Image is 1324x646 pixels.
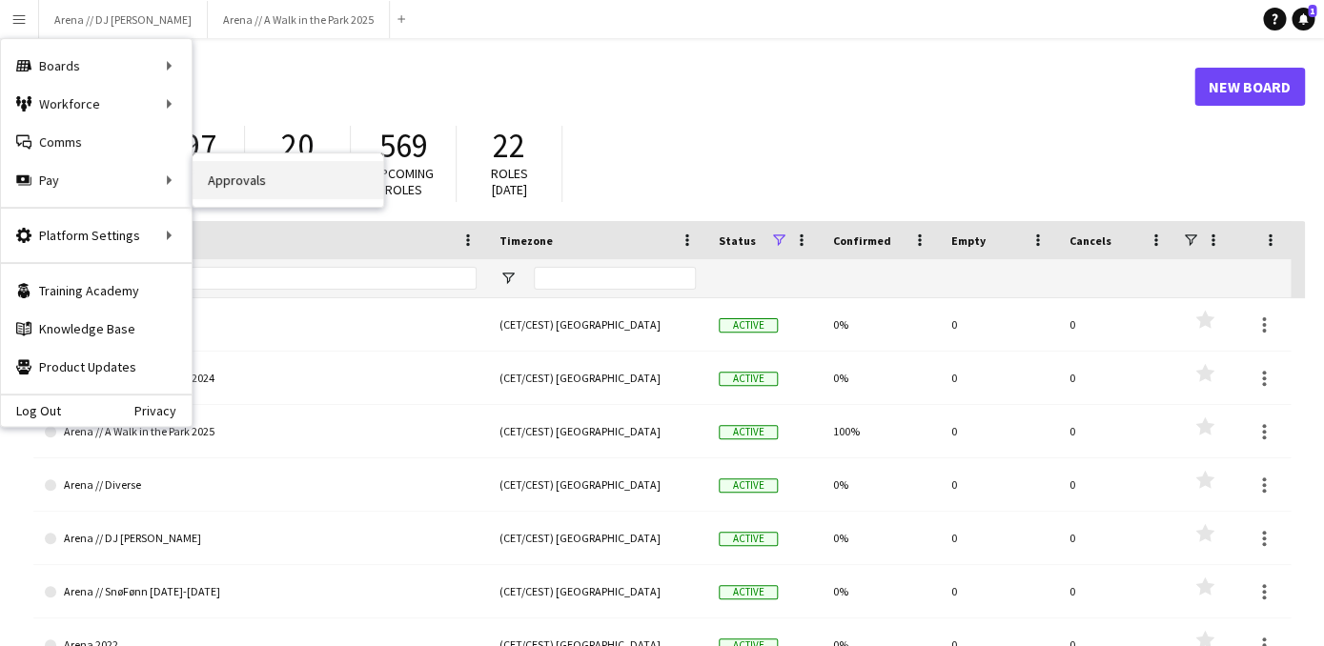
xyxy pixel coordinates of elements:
a: Arena // A Walk in the Park 2024 [45,352,477,405]
span: 569 [379,125,428,167]
span: 1 [1308,5,1316,17]
span: Active [719,425,778,439]
div: 0 [1058,565,1176,617]
div: (CET/CEST) [GEOGRAPHIC_DATA] [488,298,707,351]
div: Workforce [1,85,192,123]
div: (CET/CEST) [GEOGRAPHIC_DATA] [488,352,707,404]
span: Cancels [1069,233,1111,248]
input: Board name Filter Input [79,267,477,290]
div: 0% [822,352,940,404]
a: 1 [1292,8,1314,30]
input: Timezone Filter Input [534,267,696,290]
a: Arena // SnøFønn [DATE]-[DATE] [45,565,477,618]
div: 0 [1058,458,1176,511]
div: (CET/CEST) [GEOGRAPHIC_DATA] [488,405,707,457]
a: Comms [1,123,192,161]
a: Arena // A Walk in the Park 2025 [45,405,477,458]
a: Arena // DJ [PERSON_NAME] [45,512,477,565]
span: Active [719,532,778,546]
span: 20 [281,125,314,167]
div: 0 [1058,512,1176,564]
a: New Board [1194,68,1305,106]
div: (CET/CEST) [GEOGRAPHIC_DATA] [488,565,707,617]
div: 0 [1058,405,1176,457]
h1: Boards [33,72,1194,101]
button: Arena // A Walk in the Park 2025 [208,1,390,38]
span: Confirmed [833,233,891,248]
a: Log Out [1,403,61,418]
span: 22 [493,125,525,167]
div: 100% [822,405,940,457]
div: (CET/CEST) [GEOGRAPHIC_DATA] [488,458,707,511]
div: 0% [822,298,940,351]
span: Upcoming roles [373,165,434,198]
div: 0% [822,512,940,564]
div: Pay [1,161,192,199]
a: Approvals [193,161,383,199]
span: Empty [951,233,986,248]
div: 0% [822,458,940,511]
div: 0% [822,565,940,617]
span: Active [719,372,778,386]
div: 0 [940,298,1058,351]
div: 0 [940,352,1058,404]
span: Active [719,585,778,599]
span: Status [719,233,756,248]
div: 0 [940,458,1058,511]
a: Knowledge Base [1,310,192,348]
button: Arena // DJ [PERSON_NAME] [39,1,208,38]
div: (CET/CEST) [GEOGRAPHIC_DATA] [488,512,707,564]
button: Open Filter Menu [499,270,517,287]
a: Product Updates [1,348,192,386]
div: 0 [1058,298,1176,351]
div: 0 [1058,352,1176,404]
span: Active [719,478,778,493]
span: Active [719,318,778,333]
a: Training Academy [1,272,192,310]
div: Boards [1,47,192,85]
a: Arena // --- [45,298,477,352]
div: 0 [940,405,1058,457]
a: Arena // Diverse [45,458,477,512]
span: Timezone [499,233,553,248]
span: Roles [DATE] [491,165,528,198]
a: Privacy [134,403,192,418]
div: 0 [940,512,1058,564]
div: Platform Settings [1,216,192,254]
div: 0 [940,565,1058,617]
